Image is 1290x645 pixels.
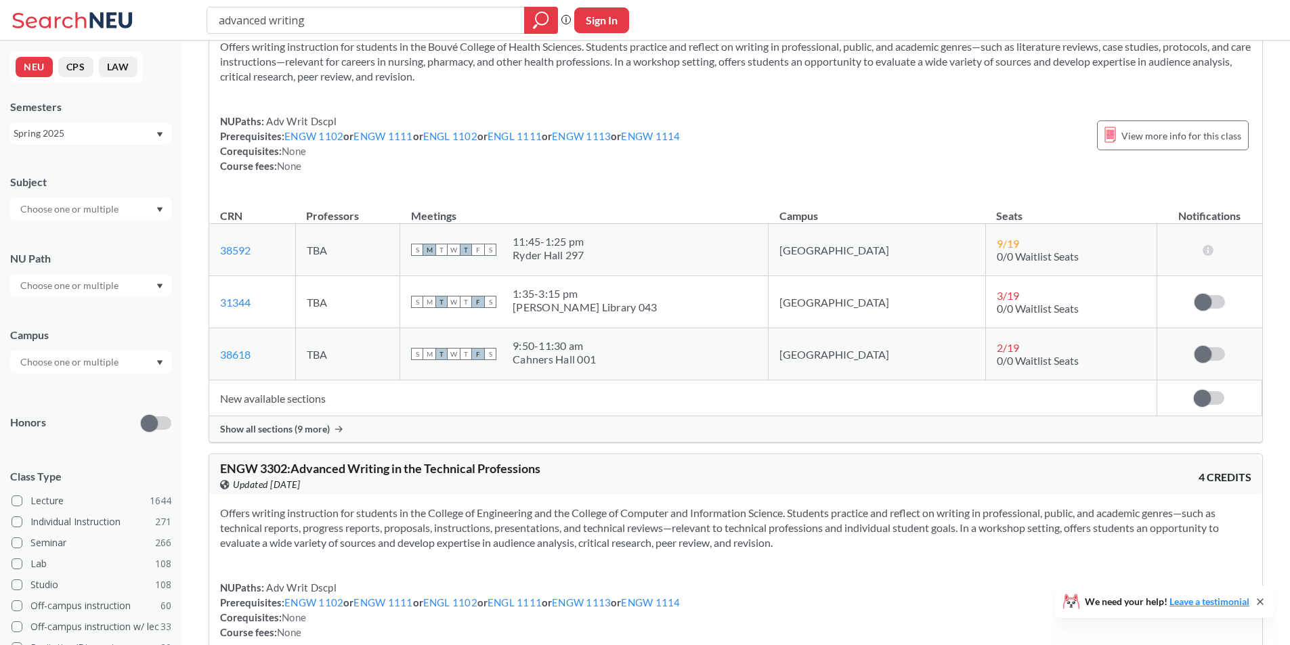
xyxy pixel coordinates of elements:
th: Seats [985,195,1157,224]
span: Adv Writ Dscpl [264,115,337,127]
div: 11:45 - 1:25 pm [513,235,584,248]
label: Lecture [12,492,171,510]
th: Notifications [1157,195,1262,224]
span: View more info for this class [1121,127,1241,144]
a: ENGL 1102 [423,130,477,142]
div: Dropdown arrow [10,198,171,221]
div: NU Path [10,251,171,266]
span: 108 [155,577,171,592]
a: 31344 [220,296,251,309]
span: T [460,348,472,360]
div: Campus [10,328,171,342]
svg: Dropdown arrow [156,360,163,365]
td: TBA [295,276,400,328]
a: ENGW 1114 [621,596,680,608]
span: ENGW 3302 : Advanced Writing in the Technical Professions [220,461,540,476]
label: Lab [12,555,171,573]
span: 0/0 Waitlist Seats [997,250,1079,263]
span: S [484,244,496,256]
input: Class, professor, course number, "phrase" [217,9,515,32]
a: ENGL 1102 [423,596,477,608]
a: ENGL 1111 [488,130,542,142]
td: New available sections [209,380,1157,416]
svg: Dropdown arrow [156,132,163,137]
span: F [472,296,484,308]
a: ENGW 1113 [552,596,611,608]
td: [GEOGRAPHIC_DATA] [769,328,985,380]
span: S [411,348,423,360]
span: T [435,244,448,256]
label: Studio [12,576,171,594]
a: ENGW 1114 [621,130,680,142]
button: CPS [58,57,93,77]
section: Offers writing instruction for students in the Bouvé College of Health Sciences. Students practic... [220,39,1251,84]
div: Subject [10,175,171,190]
a: ENGL 1111 [488,596,542,608]
span: S [411,244,423,256]
div: Spring 2025 [14,126,155,141]
div: Spring 2025Dropdown arrow [10,123,171,144]
input: Choose one or multiple [14,201,127,217]
div: 9:50 - 11:30 am [513,339,596,353]
span: None [282,611,306,623]
div: Cahners Hall 001 [513,353,596,366]
a: ENGW 1111 [353,130,412,142]
span: S [411,296,423,308]
th: Campus [769,195,985,224]
input: Choose one or multiple [14,277,127,294]
button: NEU [16,57,53,77]
span: T [435,296,448,308]
div: NUPaths: Prerequisites: or or or or or Corequisites: Course fees: [220,580,681,640]
svg: Dropdown arrow [156,284,163,289]
td: [GEOGRAPHIC_DATA] [769,276,985,328]
button: LAW [99,57,137,77]
td: [GEOGRAPHIC_DATA] [769,224,985,276]
span: W [448,296,460,308]
div: 1:35 - 3:15 pm [513,287,657,301]
div: NUPaths: Prerequisites: or or or or or Corequisites: Course fees: [220,114,681,173]
span: None [277,626,301,638]
span: 2 / 19 [997,341,1019,354]
span: S [484,348,496,360]
span: We need your help! [1085,597,1249,606]
th: Meetings [400,195,769,224]
th: Professors [295,195,400,224]
a: ENGW 1102 [284,596,343,608]
span: 0/0 Waitlist Seats [997,302,1079,315]
span: 4 CREDITS [1199,470,1251,485]
label: Off-campus instruction w/ lec [12,618,171,636]
span: 9 / 19 [997,237,1019,250]
span: Adv Writ Dscpl [264,581,337,594]
span: 33 [160,619,171,634]
div: Semesters [10,99,171,114]
span: T [460,244,472,256]
span: 271 [155,514,171,529]
label: Seminar [12,534,171,552]
div: [PERSON_NAME] Library 043 [513,301,657,314]
a: ENGW 1113 [552,130,611,142]
section: Offers writing instruction for students in the College of Engineering and the College of Computer... [220,506,1251,550]
div: CRN [220,208,242,223]
span: S [484,296,496,308]
p: Honors [10,415,46,430]
span: 1644 [150,493,171,508]
span: Show all sections (9 more) [220,423,330,435]
span: 3 / 19 [997,289,1019,302]
span: M [423,244,435,256]
a: ENGW 1111 [353,596,412,608]
a: Leave a testimonial [1169,596,1249,607]
a: ENGW 1102 [284,130,343,142]
td: TBA [295,328,400,380]
input: Choose one or multiple [14,354,127,370]
label: Off-campus instruction [12,597,171,615]
span: 60 [160,598,171,613]
button: Sign In [574,7,629,33]
span: M [423,296,435,308]
span: Class Type [10,469,171,484]
span: T [435,348,448,360]
div: Dropdown arrow [10,274,171,297]
span: 108 [155,556,171,571]
span: F [472,348,484,360]
div: magnifying glass [524,7,558,34]
div: Dropdown arrow [10,351,171,374]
